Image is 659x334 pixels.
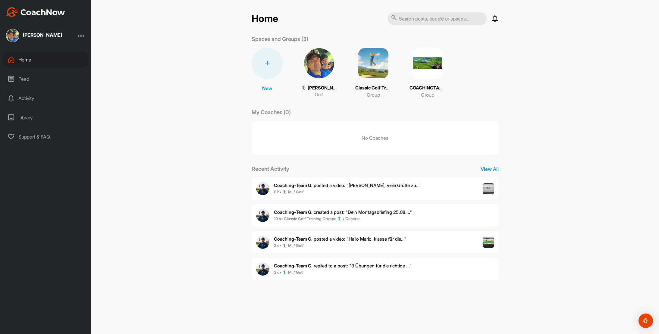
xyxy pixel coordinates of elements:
[252,165,289,173] p: Recent Activity
[252,108,291,116] p: My Coaches (0)
[3,129,88,144] div: Support & FAQ
[355,48,391,98] a: Classic Golf Training Gruppe 🏌️‍♂️Group
[3,110,88,125] div: Library
[639,314,653,328] div: Open Intercom Messenger
[274,236,406,242] span: posted a video : " Hallo Mario, klasse für die... "
[6,29,19,42] img: square_d3a48e1a16724b6ec4470e4a905de55e.jpg
[23,33,62,37] div: [PERSON_NAME]
[274,263,312,269] b: Coaching-Team G.
[274,263,412,269] span: replied to a post : "3 Übungen für die richtige ..."
[6,7,65,17] img: CoachNow
[274,189,304,194] b: 6 h • 🏌‍♂ M. / Golf
[303,48,335,79] img: square_d3a48e1a16724b6ec4470e4a905de55e.jpg
[252,13,278,25] h2: Home
[262,85,272,92] p: New
[274,270,304,275] b: 3 d • 🏌‍♂ M. / Golf
[3,52,88,67] div: Home
[410,48,446,98] a: COACHINGTAG MENTAL VALLEY BEI [GEOGRAPHIC_DATA] [DATE]Group
[256,182,269,195] img: user avatar
[256,209,269,222] img: user avatar
[252,35,308,43] p: Spaces and Groups (3)
[3,91,88,106] div: Activity
[421,91,434,98] p: Group
[388,12,487,25] input: Search posts, people or spaces...
[412,48,443,79] img: square_2606c9fb9fa697f623ed5c070468f72d.png
[256,262,269,276] img: user avatar
[274,183,312,188] b: Coaching-Team G.
[315,91,323,98] p: Golf
[274,183,422,188] span: posted a video : " [PERSON_NAME], viele Grüße zu... "
[301,85,337,92] p: 🏌‍♂ [PERSON_NAME] (14.7)
[3,71,88,86] div: Feed
[355,85,391,92] p: Classic Golf Training Gruppe 🏌️‍♂️
[274,209,412,215] span: created a post : "Dein Montagsbriefing 25.08...."
[256,236,269,249] img: user avatar
[301,48,337,98] a: 🏌‍♂ [PERSON_NAME] (14.7)Golf
[274,216,359,221] b: 10 h • Classic Golf Training Gruppe 🏌️‍♂️ / General
[483,183,494,195] img: post image
[481,165,499,173] p: View All
[274,209,312,215] b: Coaching-Team G.
[358,48,389,79] img: square_940d96c4bb369f85efc1e6d025c58b75.png
[367,91,380,98] p: Group
[410,85,446,92] p: COACHINGTAG MENTAL VALLEY BEI [GEOGRAPHIC_DATA] [DATE]
[274,243,304,248] b: 3 d • 🏌‍♂ M. / Golf
[483,237,494,248] img: post image
[274,236,312,242] b: Coaching-Team G.
[252,121,499,155] p: No Coaches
